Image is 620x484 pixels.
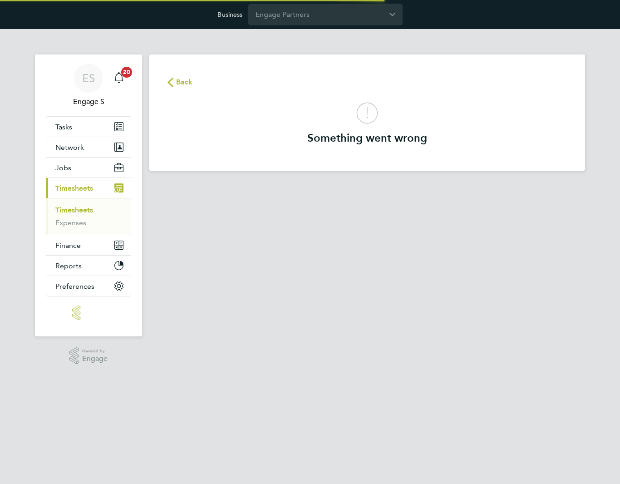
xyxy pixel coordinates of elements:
a: Expenses [55,218,86,227]
a: Tasks [46,117,131,137]
span: Engage S [46,96,131,107]
span: Tasks [55,123,72,131]
span: Back [176,77,193,88]
span: ES [82,72,95,84]
h3: Something went wrong [167,131,567,145]
img: engage-logo-retina.png [72,306,105,320]
span: 20 [121,67,132,78]
button: Network [46,137,131,157]
a: 20 [110,64,128,93]
span: Jobs [55,163,71,172]
a: Go to home page [46,306,131,320]
span: Preferences [55,282,94,291]
a: Powered byEngage [69,347,108,365]
span: Powered by [82,347,108,355]
span: Reports [55,262,82,270]
button: Back [167,76,193,88]
button: Timesheets [46,178,131,198]
a: Timesheets [55,206,93,214]
div: Timesheets [46,198,131,235]
span: Network [55,143,84,152]
button: Jobs [46,158,131,178]
nav: Main navigation [35,54,142,336]
button: Reports [46,256,131,276]
button: Preferences [46,276,131,296]
button: Finance [46,235,131,255]
label: Business [217,10,242,19]
span: Timesheets [55,184,93,193]
span: Engage [82,355,108,363]
span: Finance [55,241,81,250]
a: ESEngage S [46,64,131,107]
